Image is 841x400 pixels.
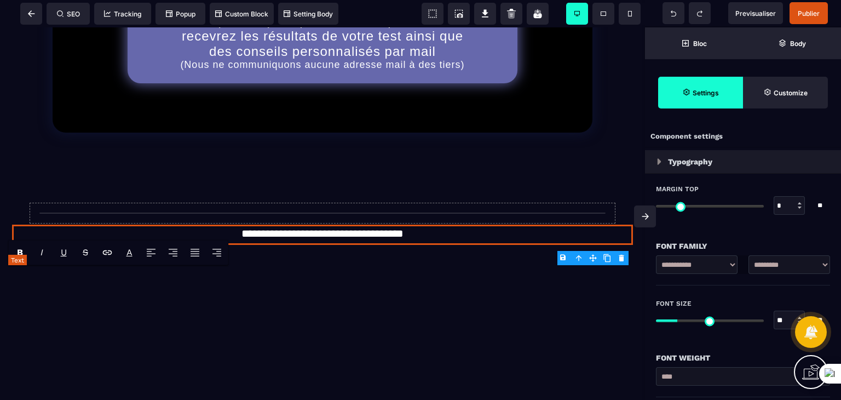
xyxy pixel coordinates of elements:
[693,39,707,48] strong: Bloc
[206,241,228,265] span: Align Right
[61,247,67,258] u: U
[57,10,80,18] span: SEO
[53,241,74,265] span: Underline
[9,241,31,265] span: Bold
[74,241,96,265] span: Strike-through
[166,10,195,18] span: Popup
[140,241,162,265] span: Align Left
[215,10,268,18] span: Custom Block
[284,10,333,18] span: Setting Body
[657,158,661,165] img: loading
[798,9,820,18] span: Publier
[645,27,743,59] span: Open Blocks
[743,27,841,59] span: Open Layer Manager
[17,247,23,258] b: B
[184,241,206,265] span: Align Justify
[448,3,470,25] span: Screenshot
[656,185,699,193] span: Margin Top
[83,247,88,258] s: S
[656,239,830,253] div: Font Family
[126,247,133,258] p: A
[162,241,184,265] span: Align Center
[645,126,841,147] div: Component settings
[422,3,443,25] span: View components
[96,241,118,265] span: Link
[668,155,712,168] p: Typography
[31,241,53,265] span: Italic
[656,351,830,364] div: Font Weight
[126,247,133,258] label: Font color
[774,89,808,97] strong: Customize
[658,77,743,108] span: Settings
[693,89,719,97] strong: Settings
[743,77,828,108] span: Open Style Manager
[41,247,43,258] i: I
[735,9,776,18] span: Previsualiser
[104,10,141,18] span: Tracking
[656,299,692,308] span: Font Size
[728,2,783,24] span: Preview
[790,39,806,48] strong: Body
